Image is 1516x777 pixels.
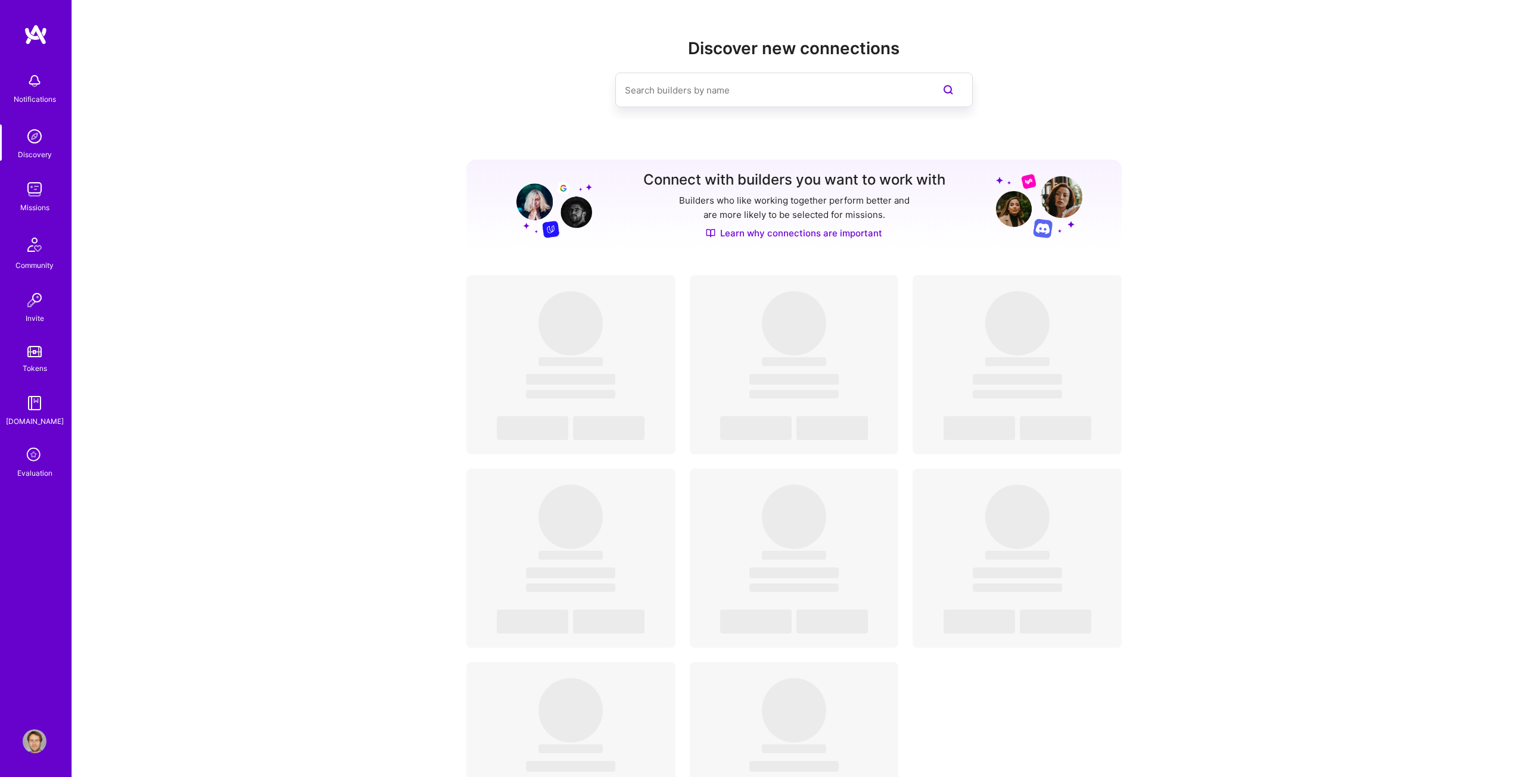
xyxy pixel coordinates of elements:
span: ‌ [497,610,568,634]
span: ‌ [720,416,792,440]
span: ‌ [944,416,1015,440]
span: ‌ [497,416,568,440]
span: ‌ [762,678,826,742]
span: ‌ [749,374,839,385]
span: ‌ [538,291,603,355]
img: tokens [27,346,42,357]
span: ‌ [573,416,645,440]
span: ‌ [796,610,868,634]
span: ‌ [796,416,868,440]
span: ‌ [1020,416,1091,440]
span: ‌ [762,485,826,549]
h3: Connect with builders you want to work with [643,171,945,189]
img: User Avatar [23,729,46,753]
span: ‌ [526,567,615,578]
div: Tokens [23,362,47,375]
h2: Discover new connections [466,39,1122,58]
i: icon SearchPurple [941,83,955,97]
span: ‌ [762,291,826,355]
span: ‌ [538,357,603,366]
p: Builders who like working together perform better and are more likely to be selected for missions. [677,194,912,222]
span: ‌ [985,291,1050,355]
span: ‌ [985,551,1050,560]
i: icon SelectionTeam [23,444,46,467]
span: ‌ [762,357,826,366]
span: ‌ [1020,610,1091,634]
span: ‌ [749,583,839,592]
img: Grow your network [996,173,1082,238]
img: guide book [23,391,46,415]
span: ‌ [762,744,826,753]
span: ‌ [749,761,839,772]
span: ‌ [526,390,615,398]
img: bell [23,69,46,93]
span: ‌ [944,610,1015,634]
span: ‌ [538,744,603,753]
span: ‌ [985,357,1050,366]
a: User Avatar [20,729,49,753]
img: discovery [23,124,46,148]
img: Invite [23,288,46,312]
a: Learn why connections are important [706,227,882,239]
span: ‌ [538,485,603,549]
span: ‌ [973,374,1062,385]
div: Community [15,259,54,272]
span: ‌ [538,678,603,742]
span: ‌ [973,390,1062,398]
img: Discover [706,228,715,238]
div: Discovery [18,148,52,161]
div: Notifications [14,93,56,105]
img: teamwork [23,177,46,201]
span: ‌ [973,567,1062,578]
div: Evaluation [17,467,52,479]
img: logo [24,24,48,45]
span: ‌ [538,551,603,560]
div: Missions [20,201,49,214]
span: ‌ [720,610,792,634]
span: ‌ [573,610,645,634]
div: Invite [26,312,44,324]
img: Community [20,230,49,259]
div: [DOMAIN_NAME] [6,415,64,427]
span: ‌ [749,567,839,578]
span: ‌ [526,374,615,385]
span: ‌ [762,551,826,560]
span: ‌ [526,761,615,772]
span: ‌ [526,583,615,592]
span: ‌ [749,390,839,398]
img: Grow your network [506,173,592,238]
input: Search builders by name [625,75,916,105]
span: ‌ [973,583,1062,592]
span: ‌ [985,485,1050,549]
